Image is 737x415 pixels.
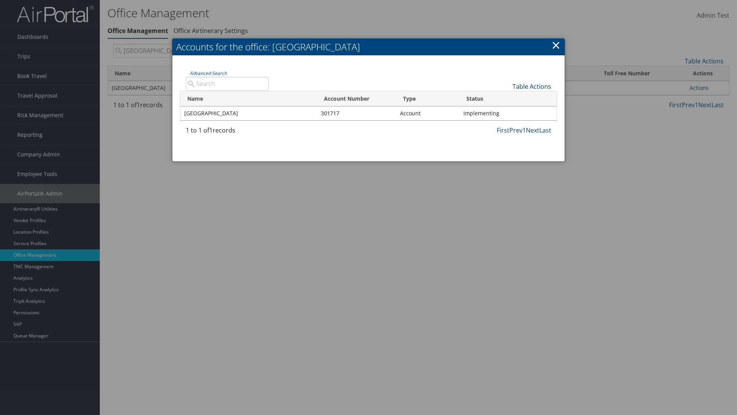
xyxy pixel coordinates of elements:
[522,126,526,134] a: 1
[459,106,557,120] td: Implementing
[317,91,397,106] th: Account Number: activate to sort column ascending
[180,106,317,120] td: [GEOGRAPHIC_DATA]
[317,106,397,120] td: 301717
[190,70,227,76] a: Advanced Search
[539,126,551,134] a: Last
[396,91,459,106] th: Type: activate to sort column ascending
[180,91,317,106] th: Name: activate to sort column descending
[396,106,459,120] td: Account
[552,37,560,53] a: ×
[209,126,213,134] span: 1
[526,126,539,134] a: Next
[172,38,565,55] h2: Accounts for the office: [GEOGRAPHIC_DATA]
[497,126,509,134] a: First
[186,77,269,91] input: Advanced Search
[509,126,522,134] a: Prev
[186,126,269,139] div: 1 to 1 of records
[512,82,551,91] a: Table Actions
[459,91,557,106] th: Status: activate to sort column ascending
